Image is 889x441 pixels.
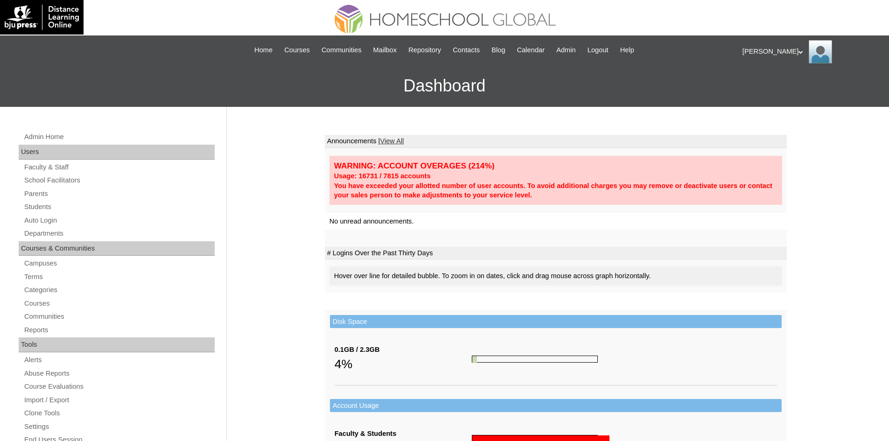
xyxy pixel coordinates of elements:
div: Faculty & Students [335,429,472,439]
span: Home [254,45,273,56]
a: Categories [23,284,215,296]
a: Blog [487,45,510,56]
div: WARNING: ACCOUNT OVERAGES (214%) [334,161,777,171]
span: Logout [588,45,609,56]
div: 4% [335,355,472,373]
span: Calendar [517,45,545,56]
a: Communities [23,311,215,322]
a: Students [23,201,215,213]
div: You have exceeded your allotted number of user accounts. To avoid additional charges you may remo... [334,181,777,200]
span: Contacts [453,45,480,56]
td: Account Usage [330,399,782,413]
span: Communities [322,45,362,56]
a: Calendar [512,45,549,56]
a: Admin Home [23,131,215,143]
a: Abuse Reports [23,368,215,379]
a: Import / Export [23,394,215,406]
td: # Logins Over the Past Thirty Days [325,247,787,260]
h3: Dashboard [5,65,884,107]
a: Course Evaluations [23,381,215,392]
a: Repository [404,45,446,56]
span: Admin [556,45,576,56]
img: logo-white.png [5,5,79,30]
a: Courses [23,298,215,309]
a: Reports [23,324,215,336]
a: Departments [23,228,215,239]
td: Disk Space [330,315,782,329]
td: Announcements | [325,135,787,148]
a: Auto Login [23,215,215,226]
div: Courses & Communities [19,241,215,256]
div: Tools [19,337,215,352]
a: Mailbox [369,45,402,56]
a: Home [250,45,277,56]
span: Courses [284,45,310,56]
div: [PERSON_NAME] [742,40,880,63]
a: Terms [23,271,215,283]
img: Ariane Ebuen [809,40,832,63]
a: Parents [23,188,215,200]
a: Faculty & Staff [23,161,215,173]
a: Communities [317,45,366,56]
a: Alerts [23,354,215,366]
a: Logout [583,45,613,56]
div: Users [19,145,215,160]
span: Help [620,45,634,56]
a: View All [380,137,404,145]
div: 0.1GB / 2.3GB [335,345,472,355]
div: Hover over line for detailed bubble. To zoom in on dates, click and drag mouse across graph horiz... [329,266,782,286]
a: Settings [23,421,215,433]
a: Help [616,45,639,56]
a: Clone Tools [23,407,215,419]
a: Campuses [23,258,215,269]
td: No unread announcements. [325,213,787,230]
a: Contacts [448,45,484,56]
span: Blog [491,45,505,56]
span: Mailbox [373,45,397,56]
a: School Facilitators [23,175,215,186]
span: Repository [408,45,441,56]
a: Courses [280,45,315,56]
a: Admin [552,45,581,56]
strong: Usage: 16731 / 7815 accounts [334,172,431,180]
